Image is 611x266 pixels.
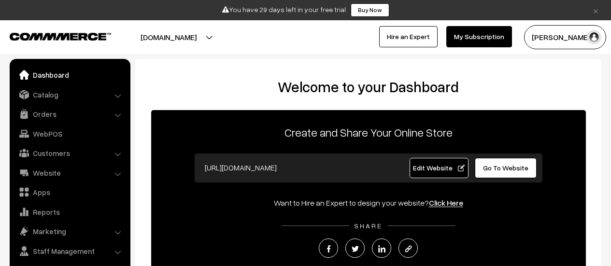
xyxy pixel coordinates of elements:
[12,242,127,260] a: Staff Management
[587,30,601,44] img: user
[12,125,127,142] a: WebPOS
[12,144,127,162] a: Customers
[483,164,528,172] span: Go To Website
[475,158,537,178] a: Go To Website
[410,158,469,178] a: Edit Website
[10,30,94,42] a: COMMMERCE
[379,26,438,47] a: Hire an Expert
[446,26,512,47] a: My Subscription
[151,124,586,141] p: Create and Share Your Online Store
[524,25,606,49] button: [PERSON_NAME]
[589,4,602,16] a: ×
[3,3,608,17] div: You have 29 days left in your free trial
[12,105,127,123] a: Orders
[107,25,230,49] button: [DOMAIN_NAME]
[349,222,387,230] span: SHARE
[12,66,127,84] a: Dashboard
[413,164,465,172] span: Edit Website
[12,183,127,201] a: Apps
[12,223,127,240] a: Marketing
[12,86,127,103] a: Catalog
[151,197,586,209] div: Want to Hire an Expert to design your website?
[429,198,463,208] a: Click Here
[12,203,127,221] a: Reports
[145,78,592,96] h2: Welcome to your Dashboard
[10,33,111,40] img: COMMMERCE
[12,164,127,182] a: Website
[351,3,389,17] a: Buy Now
